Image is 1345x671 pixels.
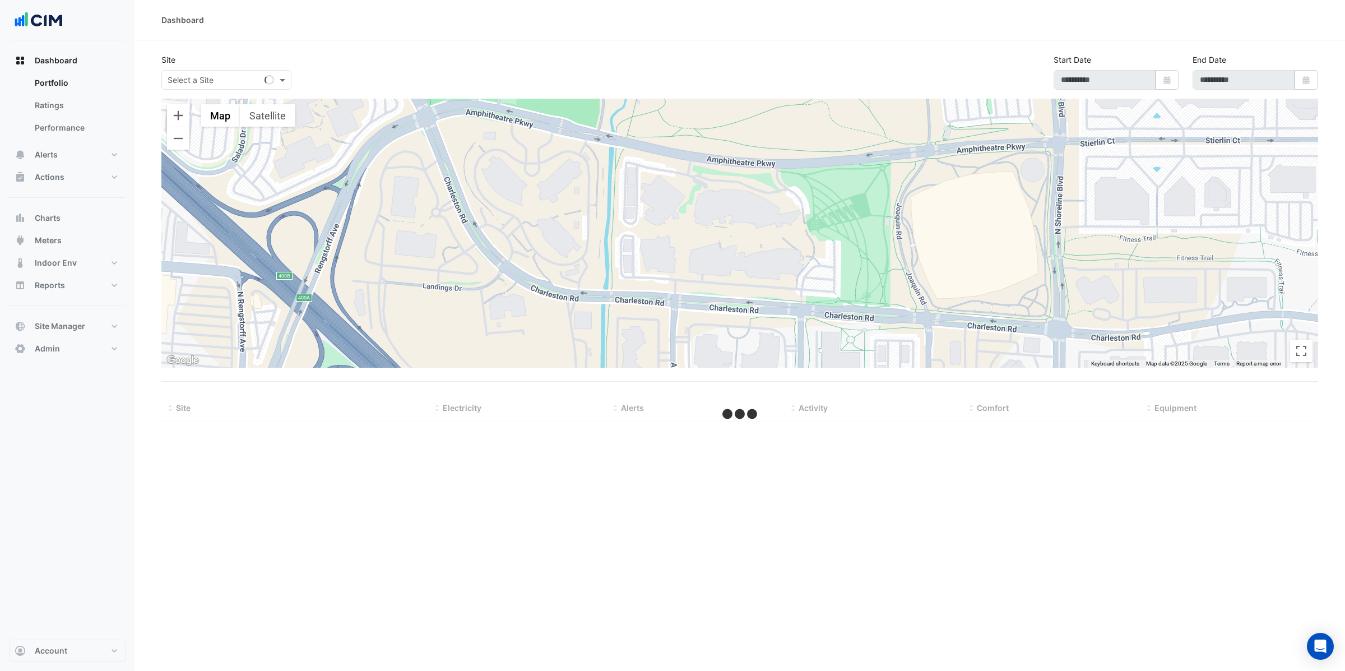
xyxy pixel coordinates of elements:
span: Site [176,403,191,413]
button: Zoom out [167,127,189,150]
label: End Date [1193,54,1226,66]
a: Performance [26,117,126,139]
button: Meters [9,229,126,252]
button: Keyboard shortcuts [1091,360,1139,368]
app-icon: Alerts [15,149,26,160]
a: Open this area in Google Maps (opens a new window) [164,353,201,368]
span: Actions [35,172,64,183]
button: Site Manager [9,315,126,337]
app-icon: Reports [15,280,26,291]
button: Charts [9,207,126,229]
span: Admin [35,343,60,354]
a: Portfolio [26,72,126,94]
button: Indoor Env [9,252,126,274]
app-icon: Indoor Env [15,257,26,269]
button: Toggle fullscreen view [1290,340,1312,362]
a: Terms [1214,360,1230,367]
span: Dashboard [35,55,77,66]
div: Dashboard [161,14,204,26]
button: Zoom in [167,104,189,127]
a: Ratings [26,94,126,117]
span: Comfort [977,403,1009,413]
span: Activity [799,403,828,413]
button: Dashboard [9,49,126,72]
app-icon: Charts [15,212,26,224]
button: Actions [9,166,126,188]
img: Company Logo [13,9,64,31]
span: Electricity [443,403,481,413]
label: Start Date [1054,54,1091,66]
app-icon: Admin [15,343,26,354]
div: Open Intercom Messenger [1307,633,1334,660]
app-icon: Site Manager [15,321,26,332]
span: Account [35,645,67,656]
img: Google [164,353,201,368]
span: Meters [35,235,62,246]
span: Charts [35,212,61,224]
app-icon: Actions [15,172,26,183]
button: Reports [9,274,126,297]
span: Site Manager [35,321,85,332]
button: Show satellite imagery [240,104,295,127]
span: Indoor Env [35,257,77,269]
span: Reports [35,280,65,291]
button: Alerts [9,144,126,166]
span: Alerts [621,403,644,413]
button: Account [9,640,126,662]
button: Admin [9,337,126,360]
span: Alerts [35,149,58,160]
a: Report a map error [1236,360,1281,367]
label: Site [161,54,175,66]
app-icon: Dashboard [15,55,26,66]
div: Dashboard [9,72,126,144]
span: Map data ©2025 Google [1146,360,1207,367]
span: Equipment [1154,403,1196,413]
button: Show street map [201,104,240,127]
app-icon: Meters [15,235,26,246]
